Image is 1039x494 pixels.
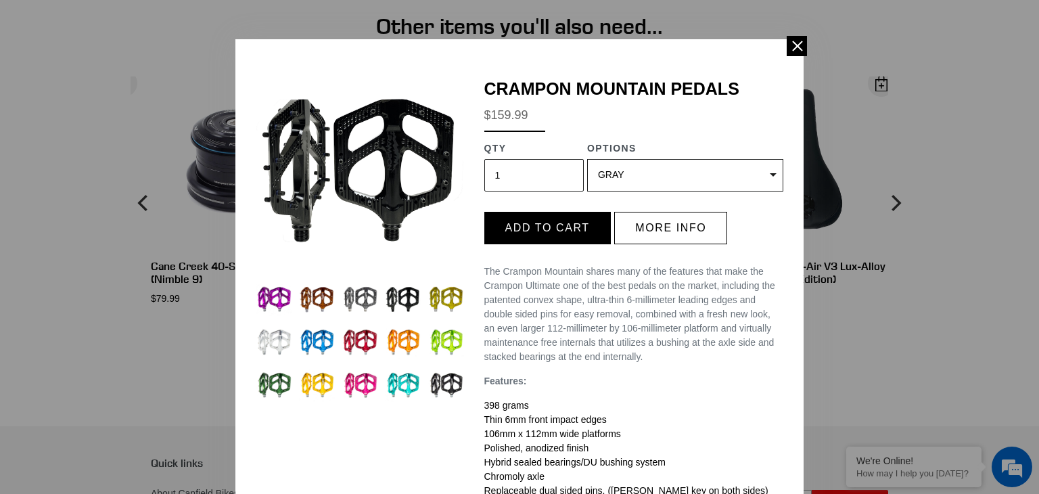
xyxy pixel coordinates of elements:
div: Options [587,141,783,156]
div: QTY [484,141,584,156]
li: 106mm x 112mm wide platforms [484,427,783,441]
div: Minimize live chat window [222,7,254,39]
li: Hybrid sealed bearings/DU bushing system [484,455,783,470]
div: Chat with us now [91,76,248,93]
p: The Crampon Mountain shares many of the features that make the Crampon Ultimate one of the best p... [484,265,783,364]
div: Navigation go back [15,74,35,95]
li: Polished, anodized finish [484,441,783,455]
span: $159.99 [484,108,528,122]
img: d_696896380_company_1647369064580_696896380 [43,68,77,102]
strong: Features: [484,376,527,386]
div: Crampon Mountain Pedals [484,76,783,102]
textarea: Type your message and hit 'Enter' [7,341,258,388]
li: 398 grams [484,399,783,413]
li: Chromoly axle [484,470,783,484]
button: Add to cart [484,212,611,244]
li: Thin 6mm front impact edges [484,413,783,427]
button: More info [614,212,727,244]
img: Canfield-Crampon-Mountain-Stealth-Shopify.jpg [256,66,464,275]
span: We're online! [78,156,187,293]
